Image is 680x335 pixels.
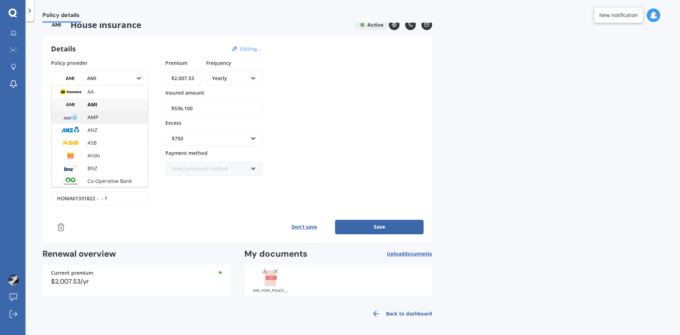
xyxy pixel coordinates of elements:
[57,151,84,161] img: Ando.png
[51,278,222,285] div: $2,007.53/yr
[51,89,84,96] span: Renewal date
[51,179,86,186] span: Policy number
[57,73,83,83] img: AMI-text-1.webp
[335,220,424,234] button: Save
[87,114,98,121] span: AMP
[57,176,84,186] img: operativebank.png
[51,119,90,126] span: Insured address
[57,112,84,122] img: AMP.webp
[57,138,84,148] img: ASB.png
[42,19,349,30] span: House insurance
[172,135,248,143] div: $750
[244,249,307,259] h2: My documents
[206,59,231,66] span: Frequency
[253,289,288,292] div: AMI_HOM_POLICY_SCHEDULE_HOMA01331822_20250714224833056.pdf
[57,163,84,173] img: BNZ.png
[57,125,84,135] img: ANZ.png
[273,220,335,234] button: Don’t save
[51,59,87,66] span: Policy provider
[165,150,208,156] span: Payment method
[387,251,432,257] span: Upload
[51,44,76,54] h3: Details
[387,249,432,259] button: Uploaddocuments
[165,59,187,66] span: Premium
[87,178,132,184] span: Co-Operative Bank
[51,191,148,206] input: Enter policy number
[165,119,181,126] span: Excess
[404,250,432,257] span: documents
[165,89,204,96] span: Insured amount
[87,101,97,108] span: AMI
[87,139,97,146] span: ASB
[599,12,638,19] div: New notification
[51,270,222,275] div: Current premium
[87,165,97,172] span: BNZ
[51,132,148,146] input: Enter address
[57,87,84,97] img: AA.webp
[165,71,200,85] input: Enter amount
[57,100,84,110] img: AMI-text-1.webp
[87,88,94,95] span: AA
[368,305,432,322] a: Back to dashboard
[87,152,100,159] span: Ando
[171,165,248,173] div: Select payment method
[238,46,263,52] button: Editing...
[165,101,263,116] input: Enter amount
[87,127,97,133] span: ANZ
[42,249,230,259] h2: Renewal overview
[42,12,81,21] span: Policy details
[57,74,133,82] div: AMI
[42,19,70,30] img: AMI-text-1.webp
[212,74,248,82] div: Yearly
[8,275,19,285] img: ACg8ocJQar2q1GhW4_yQM-SnnBuR8-1cydlOgOR6V90BopgqaKd0LFE=s96-c
[51,150,78,156] span: Policy type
